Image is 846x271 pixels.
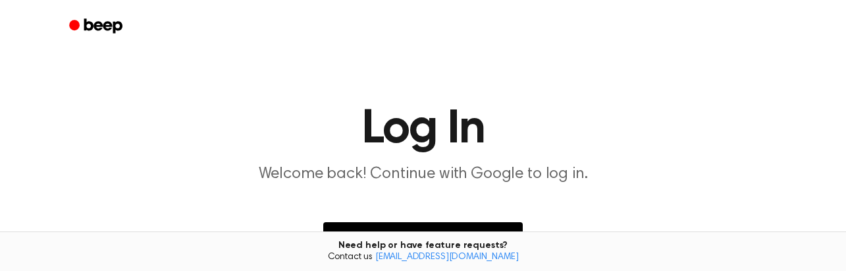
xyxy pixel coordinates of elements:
[323,222,523,261] button: Continue with Google
[86,105,760,153] h1: Log In
[8,252,838,264] span: Contact us
[375,253,519,262] a: [EMAIL_ADDRESS][DOMAIN_NAME]
[171,164,676,185] p: Welcome back! Continue with Google to log in.
[60,14,134,40] a: Beep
